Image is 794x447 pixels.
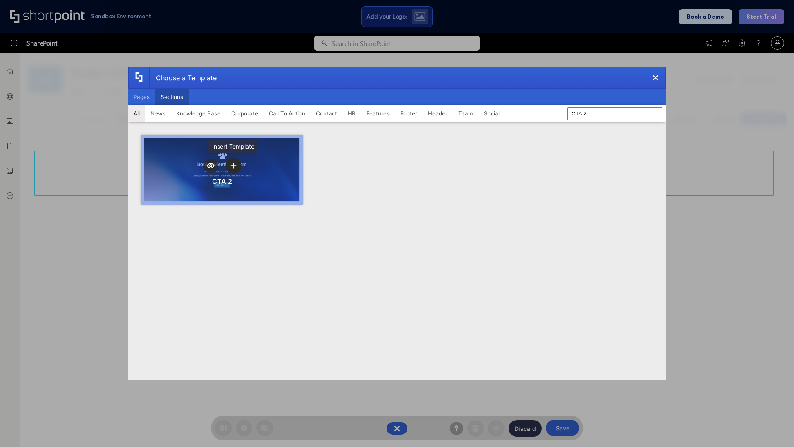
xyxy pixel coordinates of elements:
button: Call To Action [263,105,311,122]
button: Corporate [226,105,263,122]
button: Social [478,105,505,122]
button: Contact [311,105,342,122]
input: Search [567,107,662,120]
button: All [128,105,145,122]
button: News [145,105,171,122]
button: Footer [395,105,423,122]
div: CTA 2 [212,177,232,185]
div: Choose a Template [149,67,217,88]
iframe: Chat Widget [753,407,794,447]
button: Team [453,105,478,122]
button: Header [423,105,453,122]
button: Sections [155,89,189,105]
div: template selector [128,67,666,380]
button: Features [361,105,395,122]
button: Knowledge Base [171,105,226,122]
button: HR [342,105,361,122]
button: Pages [128,89,155,105]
